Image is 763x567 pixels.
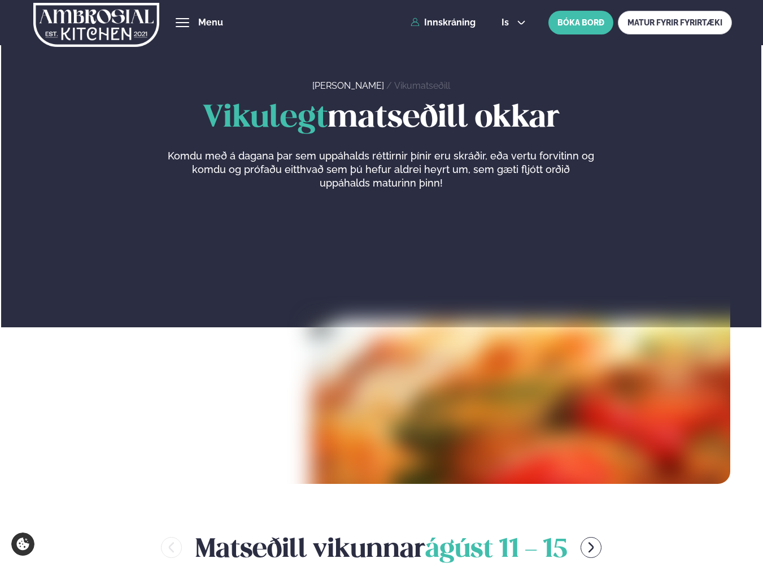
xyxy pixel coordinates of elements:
[176,16,189,29] button: hamburger
[168,149,595,190] p: Komdu með á dagana þar sem uppáhalds réttirnir þínir eru skráðir, eða vertu forvitinn og komdu og...
[33,2,160,48] img: logo
[425,538,567,562] span: ágúst 11 - 15
[203,103,328,133] span: Vikulegt
[195,529,567,566] h2: Matseðill vikunnar
[394,80,450,91] a: Vikumatseðill
[548,11,613,34] button: BÓKA BORÐ
[32,101,731,136] h1: matseðill okkar
[11,533,34,556] a: Cookie settings
[386,80,394,91] span: /
[161,537,182,558] button: menu-btn-left
[411,18,476,28] a: Innskráning
[502,18,512,27] span: is
[618,11,732,34] a: MATUR FYRIR FYRIRTÆKI
[312,80,384,91] a: [PERSON_NAME]
[581,537,601,558] button: menu-btn-right
[492,18,535,27] button: is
